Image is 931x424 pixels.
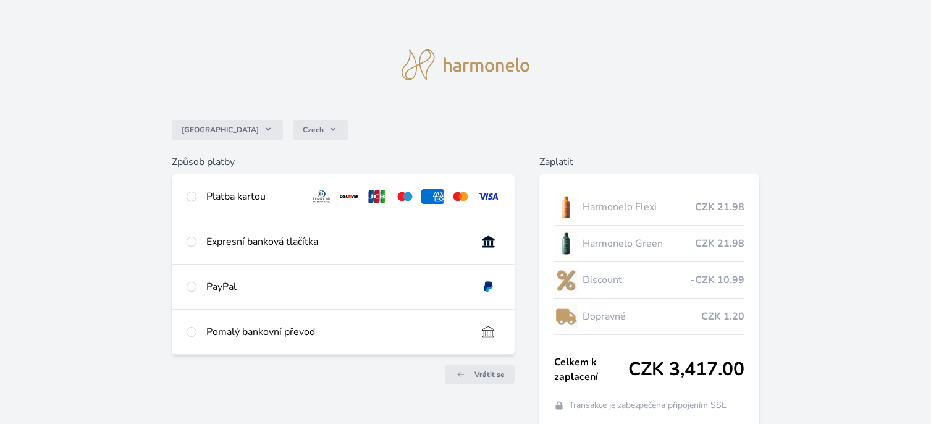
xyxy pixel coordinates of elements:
[445,365,515,384] a: Vrátit se
[182,125,259,135] span: [GEOGRAPHIC_DATA]
[172,155,515,169] h6: Způsob platby
[583,236,696,251] span: Harmonelo Green
[691,273,744,287] span: -CZK 10.99
[569,399,727,412] span: Transakce je zabezpečena připojením SSL
[554,355,629,384] span: Celkem k zaplacení
[583,309,702,324] span: Dopravné
[695,236,744,251] span: CZK 21.98
[402,49,530,80] img: logo.svg
[695,200,744,214] span: CZK 21.98
[206,279,467,294] div: PayPal
[421,189,444,204] img: amex.svg
[477,234,500,249] img: onlineBanking_CZ.svg
[583,200,696,214] span: Harmonelo Flexi
[701,309,744,324] span: CZK 1.20
[310,189,333,204] img: diners.svg
[206,234,467,249] div: Expresní banková tlačítka
[303,125,324,135] span: Czech
[477,279,500,294] img: paypal.svg
[206,189,300,204] div: Platba kartou
[394,189,416,204] img: maestro.svg
[366,189,389,204] img: jcb.svg
[474,370,505,379] span: Vrátit se
[628,358,744,381] span: CZK 3,417.00
[172,120,283,140] button: [GEOGRAPHIC_DATA]
[539,155,760,169] h6: Zaplatit
[554,228,578,259] img: CLEAN_GREEN_se_stinem_x-lo.jpg
[583,273,691,287] span: Discount
[338,189,361,204] img: discover.svg
[554,265,578,295] img: discount-lo.png
[206,324,467,339] div: Pomalý bankovní převod
[554,301,578,332] img: delivery-lo.png
[477,189,500,204] img: visa.svg
[477,324,500,339] img: bankTransfer_IBAN.svg
[293,120,348,140] button: Czech
[449,189,472,204] img: mc.svg
[554,192,578,223] img: CLEAN_FLEXI_se_stinem_x-hi_(1)-lo.jpg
